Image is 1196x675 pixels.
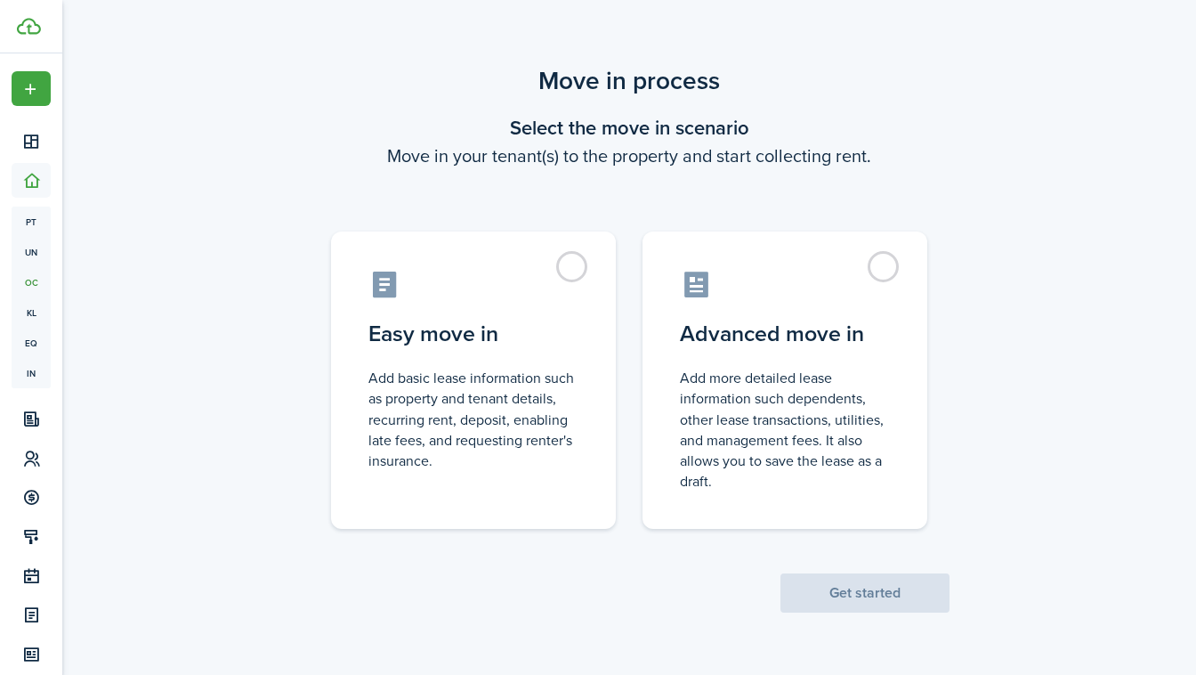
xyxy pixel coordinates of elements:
[368,368,578,471] control-radio-card-description: Add basic lease information such as property and tenant details, recurring rent, deposit, enablin...
[12,358,51,388] a: in
[309,113,950,142] wizard-step-header-title: Select the move in scenario
[309,142,950,169] wizard-step-header-description: Move in your tenant(s) to the property and start collecting rent.
[680,318,890,350] control-radio-card-title: Advanced move in
[309,62,950,100] scenario-title: Move in process
[17,18,41,35] img: TenantCloud
[12,207,51,237] a: pt
[12,237,51,267] a: un
[12,71,51,106] button: Open menu
[680,368,890,492] control-radio-card-description: Add more detailed lease information such dependents, other lease transactions, utilities, and man...
[12,267,51,297] a: oc
[12,297,51,328] a: kl
[12,328,51,358] a: eq
[368,318,578,350] control-radio-card-title: Easy move in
